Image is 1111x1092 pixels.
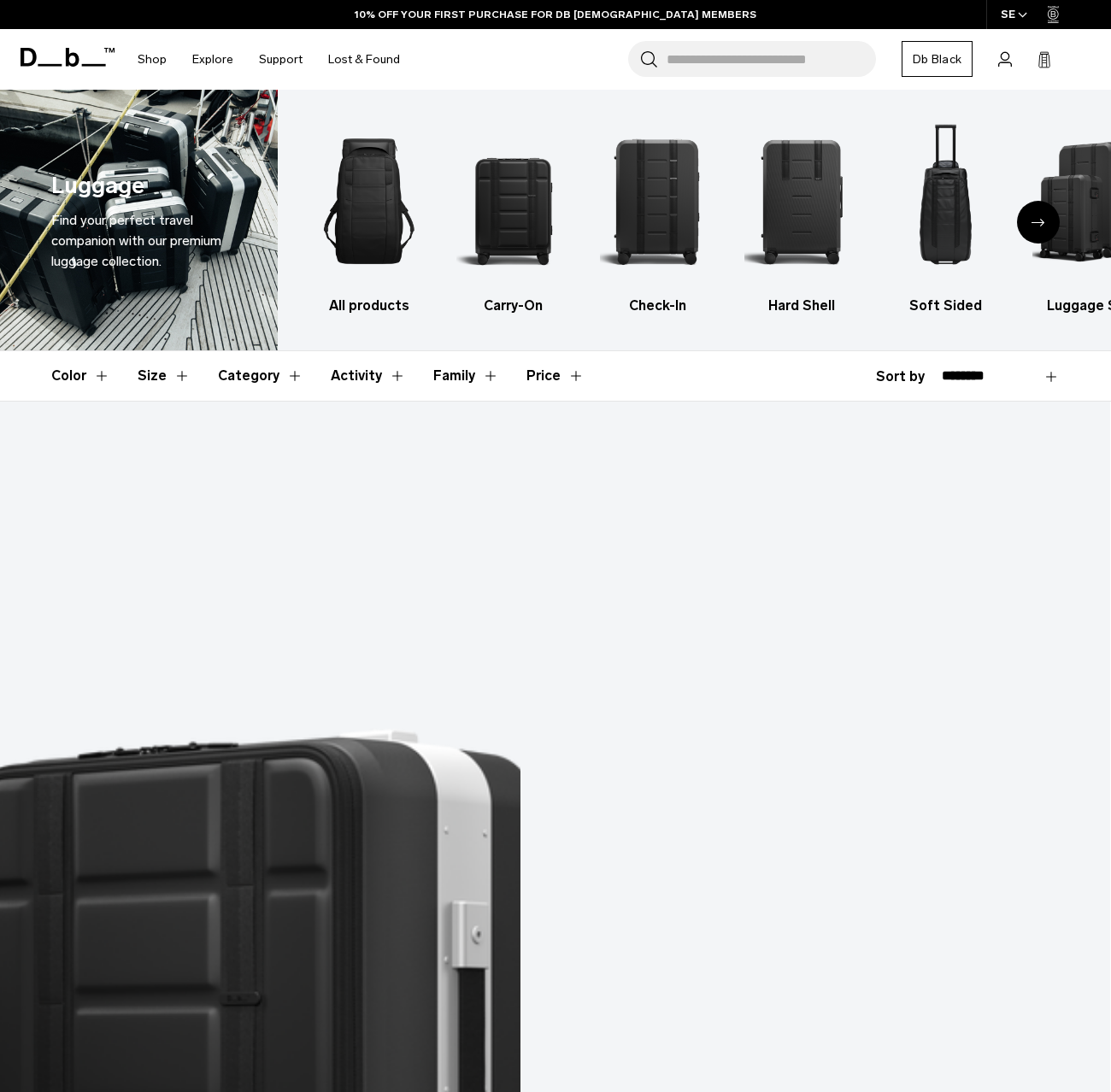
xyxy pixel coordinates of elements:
a: Lost & Found [328,29,400,90]
li: 3 / 6 [600,115,714,316]
h3: All products [312,296,426,316]
li: 1 / 6 [312,115,426,316]
a: Db Carry-On [456,115,571,316]
button: Toggle Price [526,351,585,401]
nav: Main Navigation [125,29,413,90]
div: Next slide [1017,201,1060,244]
h3: Carry-On [456,296,571,316]
a: Db Soft Sided [889,115,1003,316]
li: 2 / 6 [456,115,571,316]
h3: Hard Shell [744,296,859,316]
span: Find your perfect travel companion with our premium luggage collection. [51,212,221,269]
img: Db [889,115,1003,287]
img: Db [312,115,426,287]
h3: Check-In [600,296,714,316]
a: Db All products [312,115,426,316]
img: Db [600,115,714,287]
a: 10% OFF YOUR FIRST PURCHASE FOR DB [DEMOGRAPHIC_DATA] MEMBERS [355,7,756,22]
button: Toggle Filter [138,351,191,401]
a: Explore [192,29,233,90]
a: Db Black [902,41,973,77]
a: Shop [138,29,167,90]
a: Support [259,29,303,90]
h3: Soft Sided [889,296,1003,316]
button: Toggle Filter [433,351,499,401]
button: Toggle Filter [331,351,406,401]
button: Toggle Filter [218,351,303,401]
button: Toggle Filter [51,351,110,401]
img: Db [456,115,571,287]
li: 4 / 6 [744,115,859,316]
h1: Luggage [51,168,144,203]
li: 5 / 6 [889,115,1003,316]
a: Db Hard Shell [744,115,859,316]
img: Db [744,115,859,287]
a: Db Check-In [600,115,714,316]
